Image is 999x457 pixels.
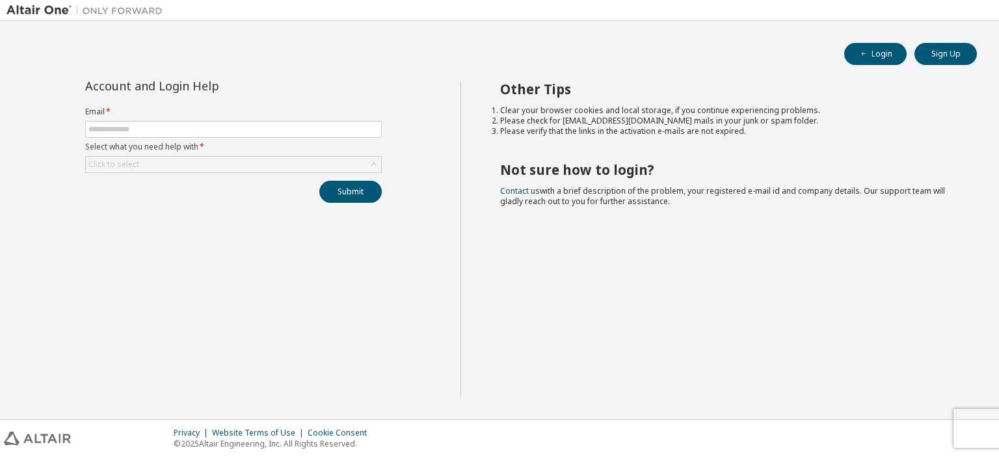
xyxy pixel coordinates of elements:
[500,126,954,137] li: Please verify that the links in the activation e-mails are not expired.
[212,428,308,438] div: Website Terms of Use
[500,185,945,207] span: with a brief description of the problem, your registered e-mail id and company details. Our suppo...
[4,432,71,445] img: altair_logo.svg
[500,161,954,178] h2: Not sure how to login?
[500,185,540,196] a: Contact us
[308,428,375,438] div: Cookie Consent
[86,157,381,172] div: Click to select
[914,43,977,65] button: Sign Up
[174,438,375,449] p: © 2025 Altair Engineering, Inc. All Rights Reserved.
[7,4,169,17] img: Altair One
[174,428,212,438] div: Privacy
[500,116,954,126] li: Please check for [EMAIL_ADDRESS][DOMAIN_NAME] mails in your junk or spam folder.
[500,81,954,98] h2: Other Tips
[500,105,954,116] li: Clear your browser cookies and local storage, if you continue experiencing problems.
[88,159,139,170] div: Click to select
[85,142,382,152] label: Select what you need help with
[85,107,382,117] label: Email
[319,181,382,203] button: Submit
[85,81,323,91] div: Account and Login Help
[844,43,907,65] button: Login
